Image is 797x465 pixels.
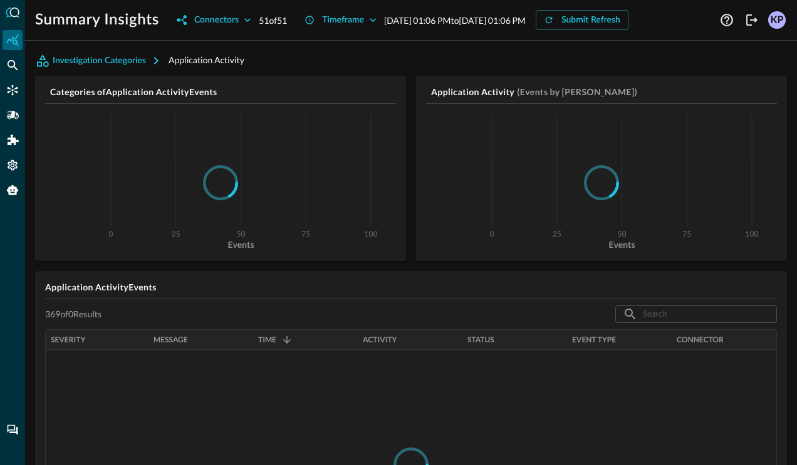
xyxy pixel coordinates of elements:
div: Pipelines [3,105,23,125]
p: 51 of 51 [259,14,287,27]
div: KP [768,11,786,29]
div: Query Agent [3,180,23,200]
h5: Application Activity Events [45,281,777,294]
h1: Summary Insights [35,10,159,30]
button: Submit Refresh [536,10,628,30]
p: 369 of 0 Results [45,309,102,320]
div: Federated Search [3,55,23,75]
div: Chat [3,420,23,440]
input: Search [643,302,748,325]
p: [DATE] 01:06 PM to [DATE] 01:06 PM [384,14,526,27]
div: Connectors [3,80,23,100]
div: Summary Insights [3,30,23,50]
button: Connectors [169,10,259,30]
span: Application Activity [169,54,244,65]
button: Timeframe [297,10,384,30]
div: Addons [3,130,23,150]
h5: Application Activity [431,86,514,98]
h5: Categories of Application Activity Events [50,86,396,98]
button: Investigation Categories [35,51,169,71]
button: Help [717,10,737,30]
h5: (Events by [PERSON_NAME]) [517,86,637,98]
button: Logout [742,10,762,30]
div: Settings [3,155,23,175]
